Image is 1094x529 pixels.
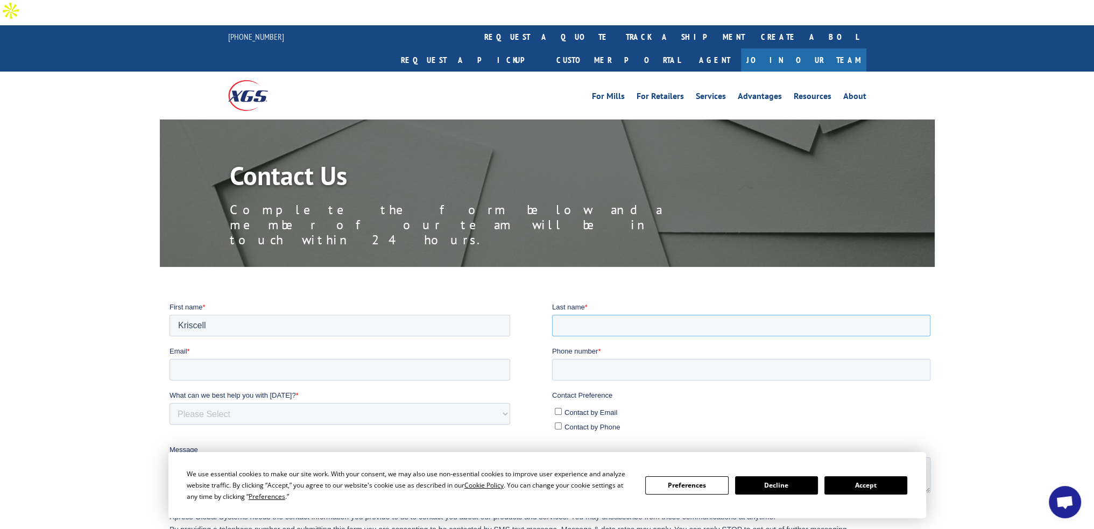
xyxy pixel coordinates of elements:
[249,492,285,501] span: Preferences
[187,468,632,502] div: We use essential cookies to make our site work. With your consent, we may also use non-essential ...
[393,48,548,72] a: Request a pickup
[637,92,684,104] a: For Retailers
[592,92,625,104] a: For Mills
[738,92,782,104] a: Advantages
[476,25,618,48] a: request a quote
[794,92,831,104] a: Resources
[688,48,741,72] a: Agent
[230,202,714,248] p: Complete the form below and a member of our team will be in touch within 24 hours.
[696,92,726,104] a: Services
[824,476,907,495] button: Accept
[645,476,728,495] button: Preferences
[168,452,926,518] div: Cookie Consent Prompt
[735,476,818,495] button: Decline
[753,25,866,48] a: Create a BOL
[228,31,284,42] a: [PHONE_NUMBER]
[1049,486,1081,518] div: Open chat
[464,481,504,490] span: Cookie Policy
[618,25,753,48] a: track a shipment
[741,48,866,72] a: Join Our Team
[843,92,866,104] a: About
[230,163,714,194] h1: Contact Us
[548,48,688,72] a: Customer Portal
